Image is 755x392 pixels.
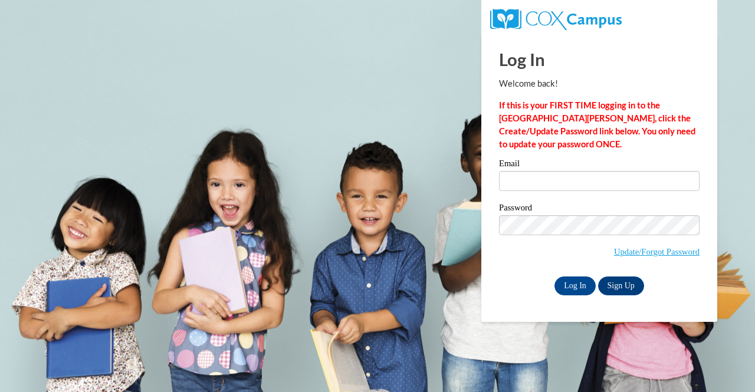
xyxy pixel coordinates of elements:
[490,9,622,30] img: COX Campus
[499,203,700,215] label: Password
[490,14,622,24] a: COX Campus
[499,77,700,90] p: Welcome back!
[598,276,644,295] a: Sign Up
[499,47,700,71] h1: Log In
[554,276,596,295] input: Log In
[499,159,700,171] label: Email
[614,247,700,256] a: Update/Forgot Password
[499,100,695,149] strong: If this is your FIRST TIME logging in to the [GEOGRAPHIC_DATA][PERSON_NAME], click the Create/Upd...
